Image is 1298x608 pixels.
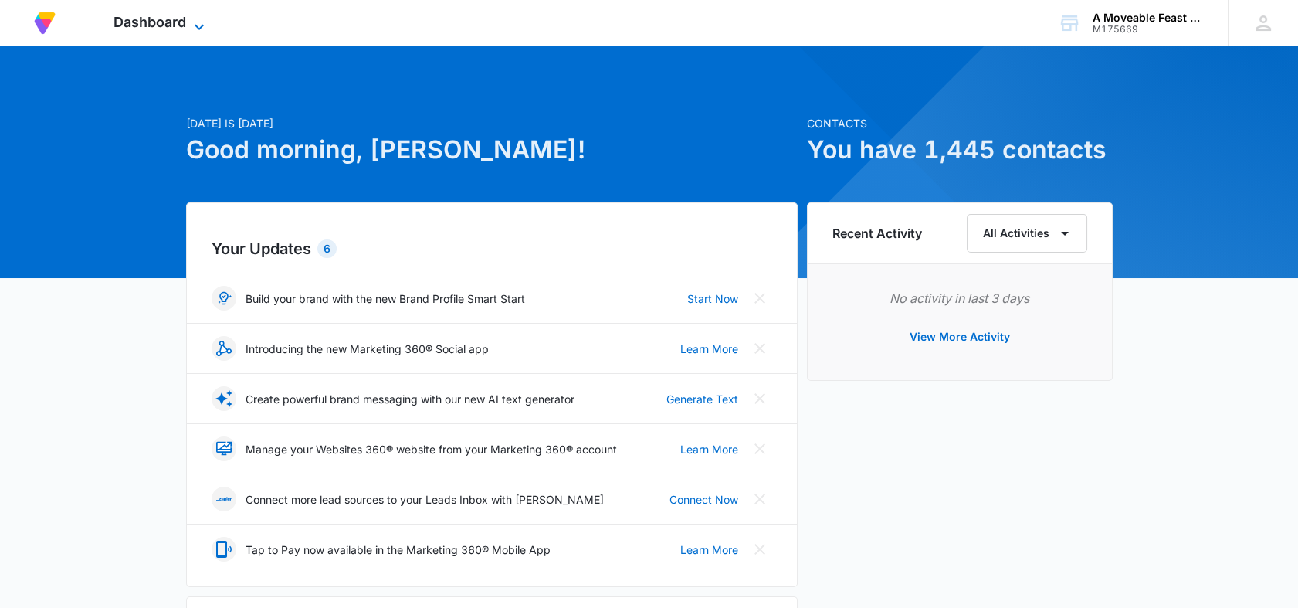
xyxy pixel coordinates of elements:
[246,391,574,407] p: Create powerful brand messaging with our new AI text generator
[114,14,186,30] span: Dashboard
[246,441,617,457] p: Manage your Websites 360® website from your Marketing 360® account
[747,537,772,562] button: Close
[212,237,772,260] h2: Your Updates
[246,290,525,307] p: Build your brand with the new Brand Profile Smart Start
[807,115,1113,131] p: Contacts
[832,289,1087,307] p: No activity in last 3 days
[246,491,604,508] p: Connect more lead sources to your Leads Inbox with [PERSON_NAME]
[687,290,738,307] a: Start Now
[747,436,772,461] button: Close
[680,341,738,357] a: Learn More
[246,542,551,558] p: Tap to Pay now available in the Marketing 360® Mobile App
[967,214,1087,253] button: All Activities
[317,239,337,258] div: 6
[832,224,922,243] h6: Recent Activity
[747,286,772,311] button: Close
[680,542,738,558] a: Learn More
[186,131,798,168] h1: Good morning, [PERSON_NAME]!
[747,386,772,411] button: Close
[1093,12,1205,24] div: account name
[807,131,1113,168] h1: You have 1,445 contacts
[894,318,1025,355] button: View More Activity
[246,341,489,357] p: Introducing the new Marketing 360® Social app
[680,441,738,457] a: Learn More
[747,336,772,361] button: Close
[1093,24,1205,35] div: account id
[186,115,798,131] p: [DATE] is [DATE]
[31,9,59,37] img: Volusion
[666,391,738,407] a: Generate Text
[747,487,772,511] button: Close
[669,491,738,508] a: Connect Now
